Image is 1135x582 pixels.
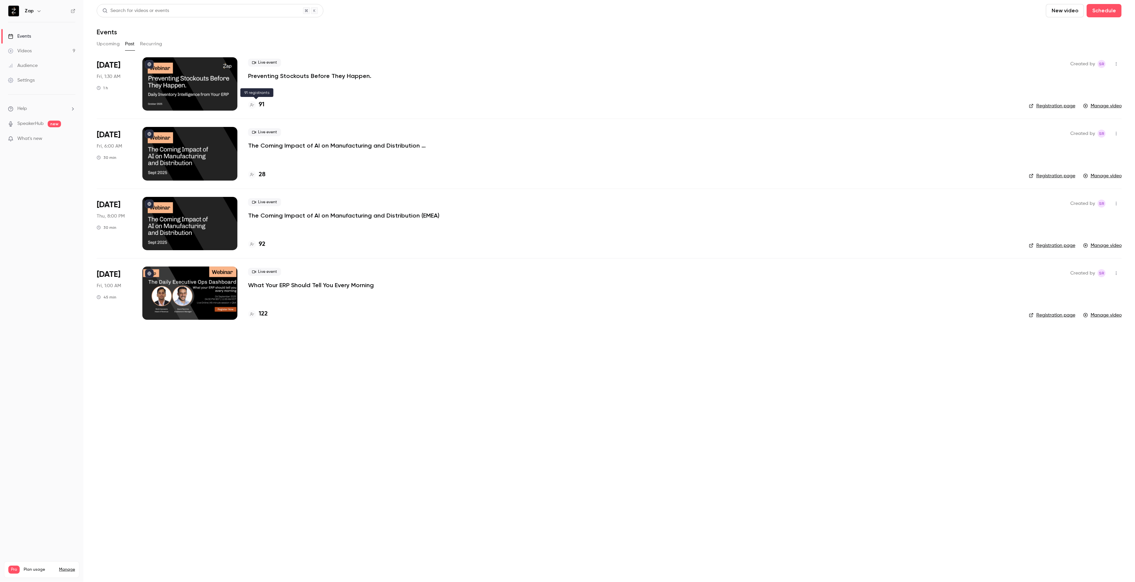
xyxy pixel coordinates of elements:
[97,267,132,320] div: Sep 4 Thu, 4:00 PM (Europe/London)
[1083,173,1122,179] a: Manage video
[97,269,120,280] span: [DATE]
[248,309,268,318] a: 122
[97,225,116,230] div: 30 min
[1083,312,1122,318] a: Manage video
[97,143,122,150] span: Fri, 6:00 AM
[248,128,281,136] span: Live event
[97,28,117,36] h1: Events
[248,142,448,150] a: The Coming Impact of AI on Manufacturing and Distribution ([GEOGRAPHIC_DATA])
[1099,130,1104,138] span: SR
[1070,130,1095,138] span: Created by
[1070,269,1095,277] span: Created by
[8,62,38,69] div: Audience
[248,72,371,80] a: Preventing Stockouts Before They Happen.
[1099,60,1104,68] span: SR
[1083,103,1122,109] a: Manage video
[8,6,19,16] img: Zap
[102,7,169,14] div: Search for videos or events
[259,170,265,179] h4: 28
[1029,312,1075,318] a: Registration page
[248,100,264,109] a: 91
[1098,60,1106,68] span: Simon Ryan
[17,105,27,112] span: Help
[125,39,135,49] button: Past
[8,33,31,40] div: Events
[97,85,108,91] div: 1 h
[1029,103,1075,109] a: Registration page
[17,120,44,127] a: SpeakerHub
[8,48,32,54] div: Videos
[248,59,281,67] span: Live event
[1098,130,1106,138] span: Simon Ryan
[259,240,265,249] h4: 92
[259,309,268,318] h4: 122
[248,198,281,206] span: Live event
[97,197,132,250] div: Sep 18 Thu, 8:00 PM (Australia/Brisbane)
[1070,200,1095,208] span: Created by
[140,39,162,49] button: Recurring
[1046,4,1084,17] button: New video
[25,8,34,14] h6: Zap
[248,268,281,276] span: Live event
[1029,173,1075,179] a: Registration page
[1098,269,1106,277] span: Simon Ryan
[1087,4,1122,17] button: Schedule
[8,566,20,574] span: Pro
[97,60,120,71] span: [DATE]
[97,57,132,111] div: Oct 9 Thu, 4:30 PM (Europe/London)
[248,281,374,289] a: What Your ERP Should Tell You Every Morning
[97,73,120,80] span: Fri, 1:30 AM
[1029,242,1075,249] a: Registration page
[59,567,75,572] a: Manage
[248,240,265,249] a: 92
[8,77,35,84] div: Settings
[97,39,120,49] button: Upcoming
[97,294,116,300] div: 45 min
[259,100,264,109] h4: 91
[24,567,55,572] span: Plan usage
[1099,269,1104,277] span: SR
[1083,242,1122,249] a: Manage video
[97,283,121,289] span: Fri, 1:00 AM
[17,135,42,142] span: What's new
[97,155,116,160] div: 30 min
[248,170,265,179] a: 28
[1098,200,1106,208] span: Simon Ryan
[248,212,439,220] a: The Coming Impact of AI on Manufacturing and Distribution (EMEA)
[1070,60,1095,68] span: Created by
[8,105,75,112] li: help-dropdown-opener
[97,130,120,140] span: [DATE]
[1099,200,1104,208] span: SR
[97,127,132,180] div: Sep 19 Fri, 6:00 AM (Australia/Brisbane)
[97,213,125,220] span: Thu, 8:00 PM
[97,200,120,210] span: [DATE]
[48,121,61,127] span: new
